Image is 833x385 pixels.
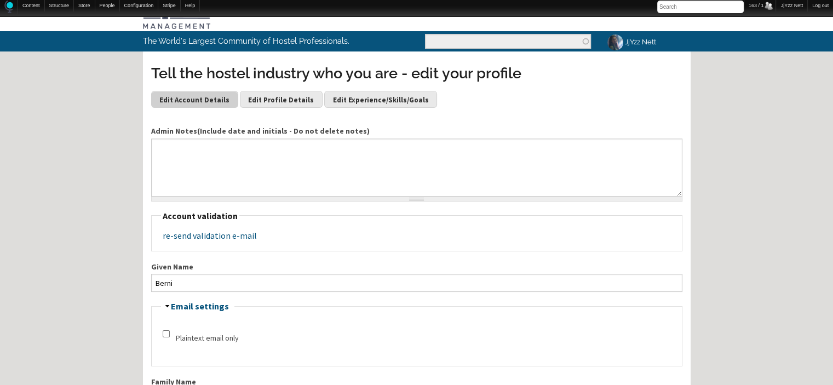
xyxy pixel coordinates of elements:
p: The World's Largest Community of Hostel Professionals. [143,31,371,51]
a: Edit Profile Details [240,91,323,107]
a: Edit Experience/Skills/Goals [324,91,437,107]
a: JjYzz Nett [599,31,663,53]
label: Given Name [151,261,682,273]
input: Check this option if you do not wish to receive email messages with graphics and styles. [163,330,170,337]
a: re-send validation e-mail [163,230,257,241]
a: Email settings [171,301,229,312]
input: Enter the terms you wish to search for. [425,34,591,49]
h3: Tell the hostel industry who you are - edit your profile [151,63,682,84]
label: Admin Notes(Include date and initials - Do not delete notes) [151,125,682,137]
span: Account validation [163,210,238,221]
a: Edit Account Details [151,91,238,107]
label: Plaintext email only [176,332,239,344]
img: Home [4,1,13,13]
input: Search [657,1,744,13]
img: JjYzz Nett's picture [606,33,625,52]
